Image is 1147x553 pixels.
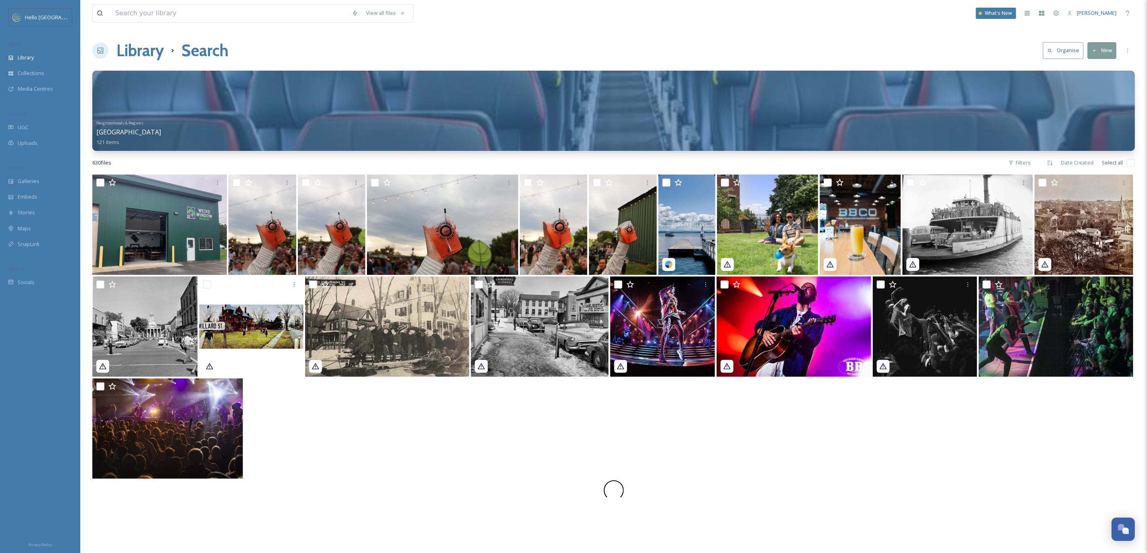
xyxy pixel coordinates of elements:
a: View all files [362,5,409,21]
img: df635785-237f-b09e-4630-2e5cca9da0a4.jpg [610,276,715,377]
h1: Search [181,39,228,63]
button: Open Chat [1112,518,1135,541]
img: e78f1c8e-e1fe-2d4a-d339-ed8520cd8ae3.jpg [92,276,198,377]
img: c63b564c-4937-a9d2-df34-8d9d83e7754b.jpg [471,276,609,377]
img: South_End_Get_Down_BetsyMuller_HelloBurlington (4).JPG [228,175,296,275]
span: Library [18,54,34,61]
img: Higher Ground (4).jpg [979,276,1133,377]
a: Library [116,39,164,63]
span: Neighborhoods & Regions [96,120,143,126]
img: fcf94dc3-c7f5-69e0-e5ca-520e26b594de.jpg [820,175,901,275]
img: dcd0f932-2af1-5241-e60f-e167e83074e3.jpg [717,276,871,377]
img: 07ba3193-6a08-e697-2af0-389d171edfa6.jpg [199,276,304,377]
span: SnapLink [18,240,40,248]
span: 121 items [96,138,119,146]
span: Hello [GEOGRAPHIC_DATA] [25,13,90,21]
img: South Hero Island Video by travel_bug_travel_guides.jpg [658,175,715,275]
img: c318dd24-1340-c10c-5a84-156eba2285b5.jpg [717,175,818,275]
input: Search your library [111,4,348,22]
span: 630 file s [92,159,111,167]
a: Neighborhoods & Regions[GEOGRAPHIC_DATA]121 items [96,118,161,146]
span: Maps [18,225,31,232]
span: [PERSON_NAME] [1077,9,1116,16]
span: [GEOGRAPHIC_DATA] [96,128,161,136]
img: South_End_Get_Down_BetsyMuller_HelloBurlington (2).JPG [367,175,518,275]
img: South_End_Get_Down_BetsyMuller_HelloBurlington.JPG [589,175,656,275]
div: Filters [1004,155,1035,171]
span: Galleries [18,177,39,185]
div: Date Created [1057,155,1098,171]
span: Socials [18,279,35,286]
button: Organise [1043,42,1084,59]
img: Weird Window Brewing [92,175,227,275]
button: New [1088,42,1116,59]
img: 43a83455-cbcb-6f08-0282-c143e7a66414.jpg [903,175,1033,275]
span: Stories [18,209,35,216]
img: Higher Ground.jpg [92,378,243,479]
a: Privacy Policy [29,539,52,549]
span: Collections [18,69,44,77]
img: South_End_Get_Down_BetsyMuller_HelloBurlington (3).JPG [298,175,365,275]
img: South_End_Get_Down_BetsyMuller_HelloBurlington (1).JPG [520,175,587,275]
span: Privacy Policy [29,542,52,547]
span: UGC [18,124,29,131]
img: b0c6783e-5add-c4bb-e7e8-d2bf04d2fd03.jpg [305,276,469,377]
span: SOCIALS [8,266,24,272]
span: COLLECT [8,111,25,117]
span: Media Centres [18,85,53,93]
a: What's New [976,8,1016,19]
span: WIDGETS [8,165,26,171]
img: 760a3127-0a00-f5ce-4d66-9b0d4e18ac7e.jpg [1035,175,1133,275]
img: images.png [13,13,21,21]
img: snapsea-logo.png [665,260,673,268]
a: [PERSON_NAME] [1063,5,1121,21]
img: 2d661199-0909-3c2e-eddb-43731f87b4bb.jpg [873,276,977,377]
span: Select all [1102,159,1123,167]
span: MEDIA [8,41,22,47]
span: Uploads [18,139,38,147]
span: Embeds [18,193,37,201]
